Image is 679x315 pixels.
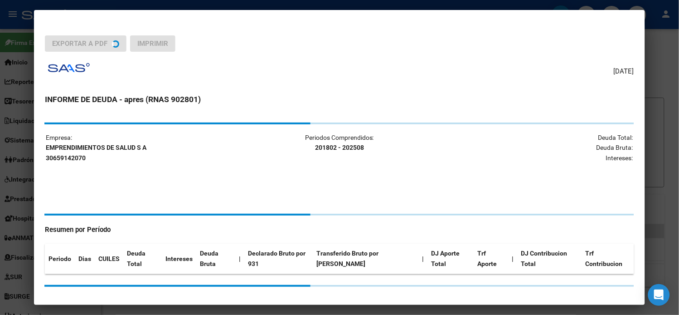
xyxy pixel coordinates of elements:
[427,244,474,274] th: DJ Aporte Total
[236,244,245,274] th: |
[438,133,633,163] p: Deuda Total: Deuda Bruta: Intereses:
[582,244,634,274] th: Trf Contribucion
[45,244,75,274] th: Periodo
[75,244,95,274] th: Dias
[52,39,107,48] span: Exportar a PDF
[509,244,518,274] th: |
[45,225,634,235] h4: Resumen por Período
[474,244,509,274] th: Trf Aporte
[196,244,236,274] th: Deuda Bruta
[162,244,196,274] th: Intereses
[45,94,634,105] h3: INFORME DE DEUDA - apres (RNAS 902801)
[518,244,582,274] th: DJ Contribucion Total
[242,133,437,153] p: Periodos Comprendidos:
[45,35,126,52] button: Exportar a PDF
[95,244,123,274] th: CUILES
[123,244,162,274] th: Deuda Total
[46,144,146,162] strong: EMPRENDIMIENTOS DE SALUD S A 30659142070
[245,244,313,274] th: Declarado Bruto por 931
[648,284,670,306] div: Open Intercom Messenger
[315,144,364,151] strong: 201802 - 202508
[46,133,241,163] p: Empresa:
[137,39,168,48] span: Imprimir
[418,244,427,274] th: |
[614,66,634,77] span: [DATE]
[313,244,418,274] th: Transferido Bruto por [PERSON_NAME]
[130,35,175,52] button: Imprimir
